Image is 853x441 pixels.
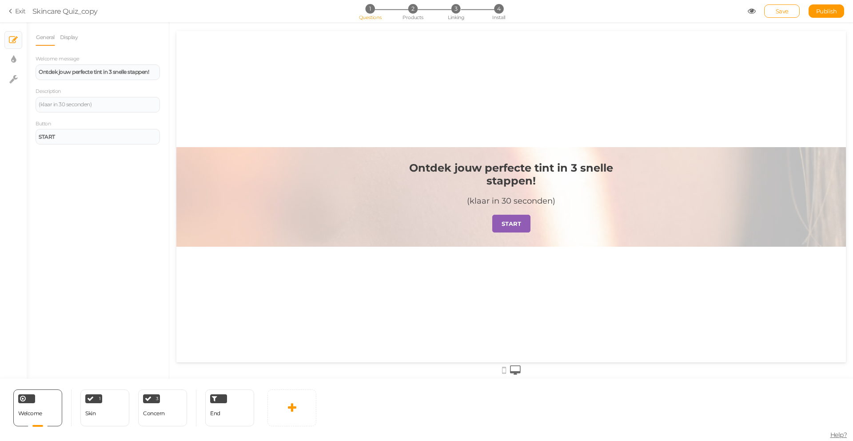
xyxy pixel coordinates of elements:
[39,133,55,140] strong: START
[359,14,382,20] span: Questions
[32,6,98,16] div: Skincare Quiz_copy
[408,4,418,13] span: 2
[39,102,157,107] div: (klaar in 30 seconden)
[36,56,80,62] label: Welcome message
[435,4,477,13] li: 3 Linking
[36,29,55,46] a: General
[143,410,165,417] div: Concern
[448,14,464,20] span: Linking
[36,88,61,95] label: Description
[478,4,519,13] li: 4 Install
[492,14,505,20] span: Install
[325,189,345,196] strong: START
[403,14,423,20] span: Products
[80,389,129,426] div: 1 Skin
[210,410,220,417] span: End
[451,4,461,13] span: 3
[156,397,159,401] span: 3
[776,8,789,15] span: Save
[60,29,79,46] a: Display
[138,389,187,426] div: 3 Concern
[291,165,379,175] div: (klaar in 30 seconden)
[205,389,254,426] div: End
[85,410,96,417] div: Skin
[233,130,437,156] strong: Ontdek jouw perfecte tint in 3 snelle stappen!
[349,4,391,13] li: 1 Questions
[18,410,42,417] span: Welcome
[365,4,375,13] span: 1
[494,4,503,13] span: 4
[36,121,51,127] label: Button
[39,68,149,75] strong: Ontdek jouw perfecte tint in 3 snelle stappen!
[9,7,26,16] a: Exit
[816,8,837,15] span: Publish
[392,4,434,13] li: 2 Products
[99,397,101,401] span: 1
[764,4,800,18] div: Save
[830,431,847,439] span: Help?
[13,389,62,426] div: Welcome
